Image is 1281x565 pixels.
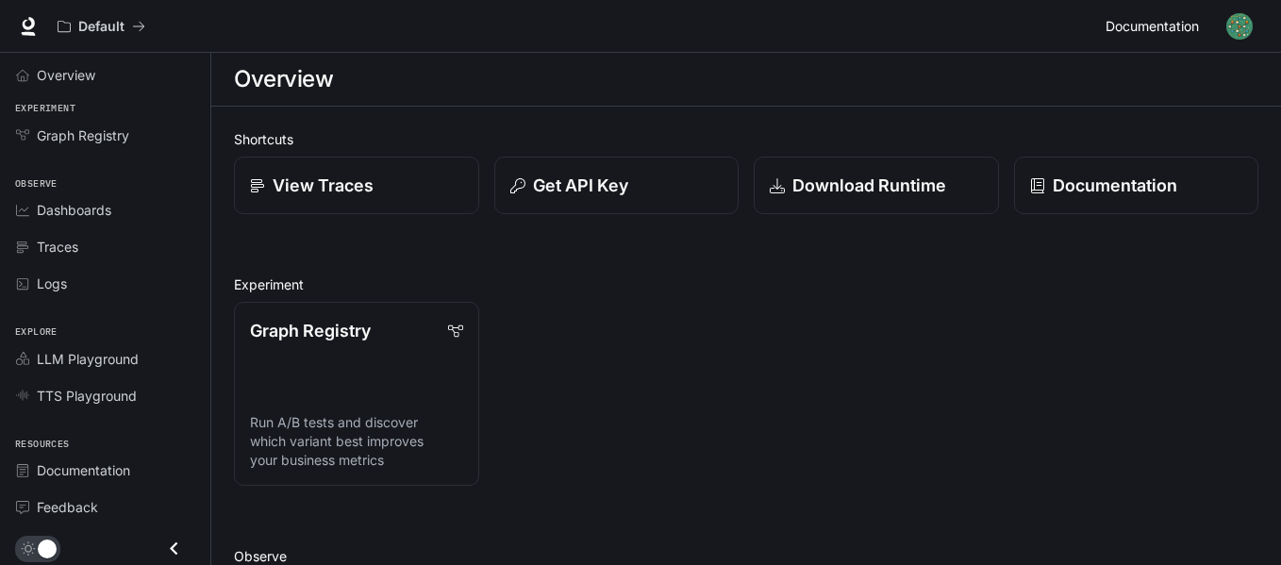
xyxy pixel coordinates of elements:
[8,454,203,487] a: Documentation
[37,460,130,480] span: Documentation
[37,497,98,517] span: Feedback
[49,8,154,45] button: All workspaces
[273,173,374,198] p: View Traces
[8,379,203,412] a: TTS Playground
[8,230,203,263] a: Traces
[8,119,203,152] a: Graph Registry
[37,349,139,369] span: LLM Playground
[1106,15,1199,39] span: Documentation
[8,267,203,300] a: Logs
[78,19,125,35] p: Default
[754,157,999,214] a: Download Runtime
[250,318,371,343] p: Graph Registry
[37,65,95,85] span: Overview
[494,157,740,214] button: Get API Key
[234,302,479,486] a: Graph RegistryRun A/B tests and discover which variant best improves your business metrics
[234,157,479,214] a: View Traces
[533,173,628,198] p: Get API Key
[250,413,463,470] p: Run A/B tests and discover which variant best improves your business metrics
[8,490,203,523] a: Feedback
[38,538,57,558] span: Dark mode toggle
[234,129,1258,149] h2: Shortcuts
[37,125,129,145] span: Graph Registry
[234,274,1258,294] h2: Experiment
[1221,8,1258,45] button: User avatar
[1098,8,1213,45] a: Documentation
[1014,157,1259,214] a: Documentation
[792,173,946,198] p: Download Runtime
[1053,173,1177,198] p: Documentation
[8,342,203,375] a: LLM Playground
[37,274,67,293] span: Logs
[1226,13,1253,40] img: User avatar
[37,200,111,220] span: Dashboards
[37,237,78,257] span: Traces
[8,58,203,91] a: Overview
[8,193,203,226] a: Dashboards
[234,60,333,98] h1: Overview
[37,386,137,406] span: TTS Playground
